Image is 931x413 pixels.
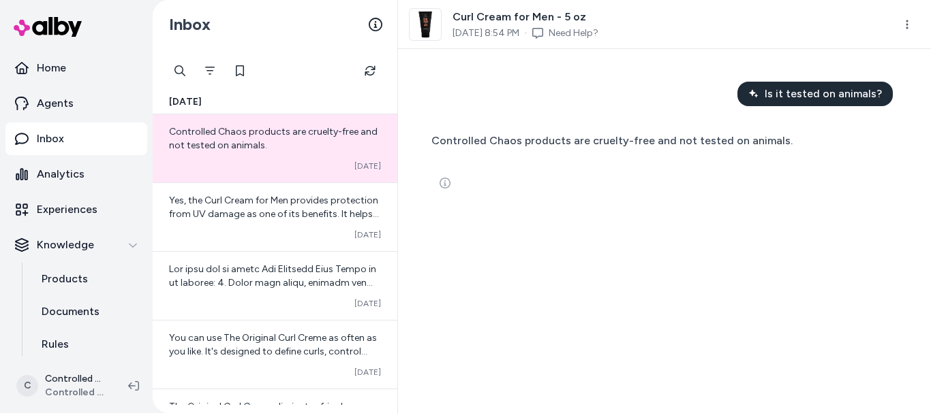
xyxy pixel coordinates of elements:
a: Home [5,52,147,84]
a: Analytics [5,158,147,191]
p: Documents [42,303,100,320]
a: Inbox [5,122,147,155]
span: Curl Cream for Men - 5 oz [453,9,598,25]
button: CControlled Chaos ShopifyControlled Chaos [8,364,117,408]
span: Controlled Chaos [45,386,106,399]
a: You can use The Original Curl Creme as often as you like. It's designed to define curls, control ... [153,320,397,389]
button: Refresh [356,57,384,84]
button: Knowledge [5,229,147,261]
span: [DATE] [354,367,381,378]
a: Agents [5,87,147,120]
span: Controlled Chaos products are cruelty-free and not tested on animals. [431,134,793,147]
p: Agents [37,95,74,112]
p: Analytics [37,166,85,182]
a: Controlled Chaos products are cruelty-free and not tested on animals.[DATE] [153,114,397,182]
span: Controlled Chaos products are cruelty-free and not tested on animals. [169,126,378,151]
button: See more [431,169,459,197]
button: Filter [196,57,224,84]
a: Products [28,263,147,295]
p: Knowledge [37,237,94,253]
span: [DATE] [354,161,381,171]
span: C [16,375,38,397]
a: Documents [28,295,147,328]
span: [DATE] 8:54 PM [453,27,519,40]
p: Rules [42,336,69,352]
span: [DATE] [354,229,381,240]
img: CCForMen5oz_6e358a69-8fe9-41f0-812d-b88a0e80f657.jpg [410,9,441,40]
a: Rules [28,328,147,361]
span: [DATE] [169,95,202,109]
a: Need Help? [549,27,598,40]
p: Home [37,60,66,76]
a: Yes, the Curl Cream for Men provides protection from UV damage as one of its benefits. It helps l... [153,182,397,251]
img: alby Logo [14,17,82,37]
a: Experiences [5,193,147,226]
a: Lor ipsu dol si ametc Adi Elitsedd Eius Tempo in ut laboree: 4. Dolor magn aliqu, enimadm ven qui... [153,251,397,320]
p: Controlled Chaos Shopify [45,372,106,386]
p: Inbox [37,131,64,147]
h2: Inbox [169,14,211,35]
span: [DATE] [354,298,381,309]
span: Is it tested on animals? [765,86,882,102]
p: Products [42,271,88,287]
span: · [525,27,527,40]
span: Yes, the Curl Cream for Men provides protection from UV damage as one of its benefits. It helps l... [169,195,379,274]
p: Experiences [37,201,97,218]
